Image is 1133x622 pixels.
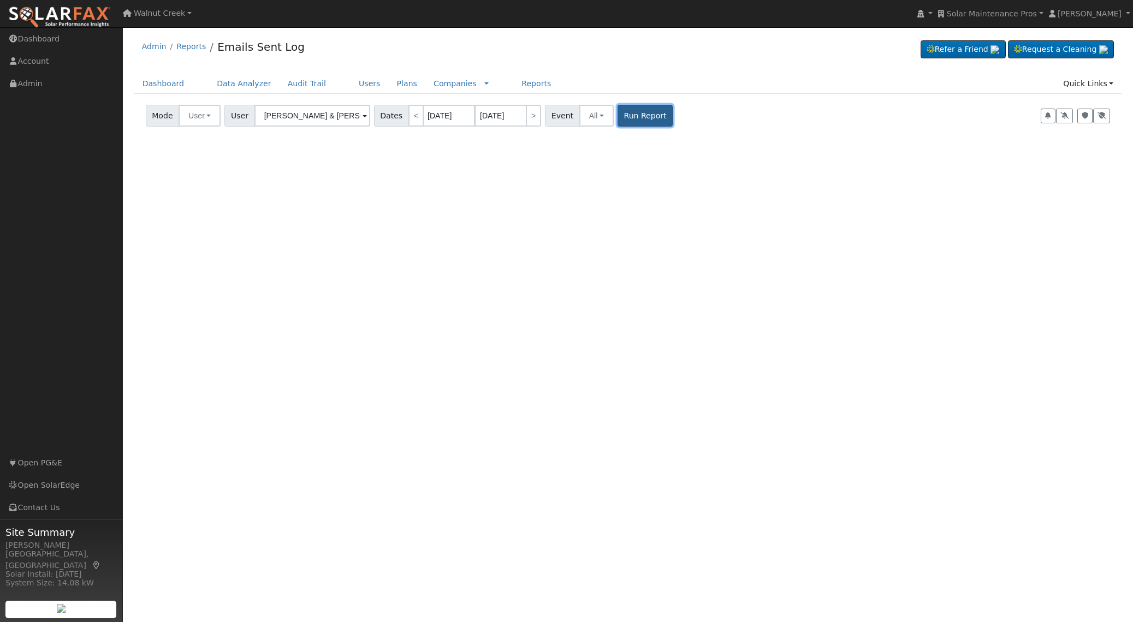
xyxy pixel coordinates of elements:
div: [GEOGRAPHIC_DATA], [GEOGRAPHIC_DATA] [5,548,117,571]
a: > [526,105,541,127]
div: [PERSON_NAME] [5,540,117,551]
a: Emails Sent Log [217,40,305,53]
a: Admin [142,42,167,51]
img: retrieve [1099,45,1108,54]
img: retrieve [57,604,66,613]
a: Refer a Friend [921,40,1006,59]
a: Reports [176,42,206,51]
button: Run Report [618,105,673,127]
div: System Size: 14.08 kW [5,577,117,589]
a: Reports [513,74,559,94]
span: [PERSON_NAME] [1058,9,1122,18]
a: Plans [389,74,425,94]
span: Solar Maintenance Pros [947,9,1037,18]
span: User [224,105,254,127]
button: Mark as Spam [1093,109,1110,124]
a: Request a Cleaning [1008,40,1114,59]
button: All [579,105,614,127]
a: Map [92,561,102,570]
a: Users [351,74,389,94]
span: Walnut Creek [134,9,185,17]
div: Solar Install: [DATE] [5,569,117,580]
img: retrieve [990,45,999,54]
span: Event [545,105,579,127]
span: Mode [146,105,179,127]
button: Unsubscribe [1056,109,1073,124]
img: SolarFax [8,6,111,29]
a: Audit Trail [280,74,334,94]
button: user [179,105,221,127]
button: Remove Mark as Spam [1077,109,1093,124]
a: Data Analyzer [209,74,280,94]
span: Site Summary [5,525,117,540]
button: Remove Unsubscribe [1041,109,1055,124]
a: Quick Links [1055,74,1122,94]
span: Dates [374,105,409,127]
a: Companies [434,79,477,88]
input: Select a User [254,105,370,127]
a: < [408,105,424,127]
a: Dashboard [134,74,193,94]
